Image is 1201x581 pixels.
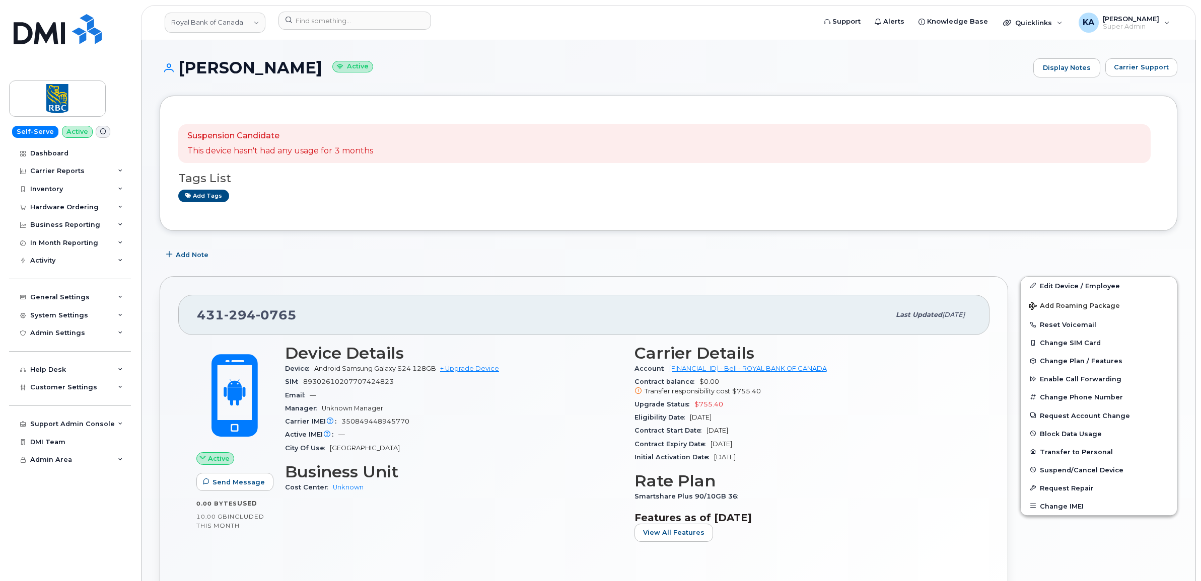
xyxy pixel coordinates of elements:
button: View All Features [634,524,713,542]
span: Add Note [176,250,208,260]
span: [DATE] [707,427,728,434]
span: [DATE] [942,311,965,318]
span: Upgrade Status [634,400,694,408]
span: Last updated [896,311,942,318]
span: [GEOGRAPHIC_DATA] [330,444,400,452]
span: 0.00 Bytes [196,500,237,507]
span: Contract Start Date [634,427,707,434]
button: Request Repair [1021,479,1177,497]
small: Active [332,61,373,72]
button: Enable Call Forwarding [1021,370,1177,388]
h3: Tags List [178,172,1159,185]
button: Add Note [160,246,217,264]
span: Change Plan / Features [1040,357,1122,365]
span: included this month [196,513,264,529]
span: 431 [197,307,297,322]
button: Change SIM Card [1021,334,1177,352]
span: 10.00 GB [196,513,228,520]
h3: Device Details [285,344,622,362]
span: $0.00 [634,378,972,396]
span: Initial Activation Date [634,453,714,461]
a: [FINANCIAL_ID] - Bell - ROYAL BANK OF CANADA [669,365,827,372]
h3: Carrier Details [634,344,972,362]
button: Suspend/Cancel Device [1021,461,1177,479]
button: Add Roaming Package [1021,295,1177,315]
span: Add Roaming Package [1029,302,1120,311]
button: Transfer to Personal [1021,443,1177,461]
span: 0765 [256,307,297,322]
h3: Features as of [DATE] [634,512,972,524]
span: used [237,500,257,507]
span: Email [285,391,310,399]
button: Change Phone Number [1021,388,1177,406]
span: Suspend/Cancel Device [1040,466,1123,473]
button: Request Account Change [1021,406,1177,425]
h1: [PERSON_NAME] [160,59,1028,76]
span: — [310,391,316,399]
span: Contract balance [634,378,699,385]
span: Send Message [213,477,265,487]
span: View All Features [643,528,704,537]
button: Send Message [196,473,273,491]
button: Change Plan / Features [1021,352,1177,370]
span: Account [634,365,669,372]
span: Carrier IMEI [285,418,341,425]
a: Add tags [178,190,229,202]
h3: Business Unit [285,463,622,481]
span: Device [285,365,314,372]
span: [DATE] [690,413,712,421]
button: Reset Voicemail [1021,315,1177,334]
a: Edit Device / Employee [1021,277,1177,295]
button: Change IMEI [1021,497,1177,515]
p: Suspension Candidate [187,130,373,142]
span: Active IMEI [285,431,338,438]
span: [DATE] [711,440,732,448]
span: SIM [285,378,303,385]
span: Android Samsung Galaxy S24 128GB [314,365,436,372]
button: Block Data Usage [1021,425,1177,443]
span: [DATE] [714,453,736,461]
button: Carrier Support [1105,58,1177,76]
span: Eligibility Date [634,413,690,421]
a: Display Notes [1033,58,1100,77]
span: 294 [224,307,256,322]
span: Enable Call Forwarding [1040,375,1121,383]
span: Transfer responsibility cost [645,387,730,395]
span: Cost Center [285,483,333,491]
span: Manager [285,404,322,412]
a: Unknown [333,483,364,491]
span: Active [208,454,230,463]
span: Unknown Manager [322,404,383,412]
span: $755.40 [694,400,723,408]
a: + Upgrade Device [440,365,499,372]
span: City Of Use [285,444,330,452]
p: This device hasn't had any usage for 3 months [187,145,373,157]
span: 350849448945770 [341,418,409,425]
span: Carrier Support [1114,62,1169,72]
h3: Rate Plan [634,472,972,490]
span: — [338,431,345,438]
span: 89302610207707424823 [303,378,394,385]
span: Contract Expiry Date [634,440,711,448]
span: $755.40 [732,387,761,395]
span: Smartshare Plus 90/10GB 36 [634,492,743,500]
